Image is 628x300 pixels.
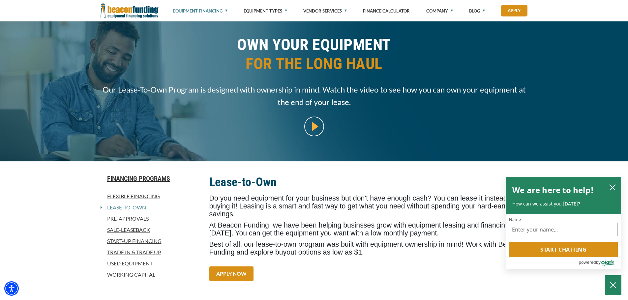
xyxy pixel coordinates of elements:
span: FOR THE LONG HAUL [101,54,528,73]
input: Name [509,223,618,236]
div: olark chatbox [505,177,621,269]
img: video modal pop-up play button [304,117,324,136]
a: Apply [501,5,527,16]
div: Accessibility Menu [4,281,19,296]
span: powered [579,258,596,266]
a: Powered by Olark - open in a new tab [579,258,621,269]
button: close chatbox [607,182,618,192]
label: Name [509,217,618,222]
h1: OWN YOUR EQUIPMENT [101,35,528,78]
span: Do you need equipment for your business but don't have enough cash? You can lease it instead of b... [209,194,516,218]
span: Best of all, our lease-to-own program was built with equipment ownership in mind! Work with Beaco... [209,240,522,256]
h2: We are here to help! [512,183,594,197]
a: Financing Programs [101,175,201,182]
a: Start-Up Financing [101,237,201,245]
a: Flexible Financing [101,192,201,200]
span: At Beacon Funding, we have been helping businsses grow with equipment leasing and financing since... [209,221,527,237]
h2: Lease-to-Own [209,175,528,190]
span: Our Lease-To-Own Program is designed with ownership in mind. Watch the video to see how you can o... [101,83,528,108]
a: Pre-approvals [101,215,201,223]
button: Start chatting [509,242,618,257]
a: Used Equipment [101,259,201,267]
a: APPLY NOW [209,266,254,281]
button: Close Chatbox [605,275,621,295]
a: Trade In & Trade Up [101,248,201,256]
span: by [596,258,601,266]
a: Sale-Leaseback [101,226,201,234]
a: Working Capital [101,271,201,279]
p: How can we assist you [DATE]? [512,201,614,207]
a: Lease-To-Own [102,204,146,211]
